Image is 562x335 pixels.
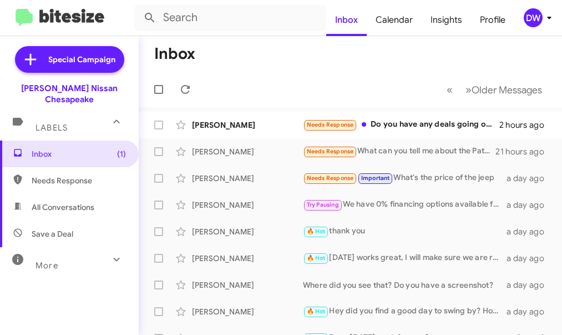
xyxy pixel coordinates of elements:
[472,84,542,96] span: Older Messages
[15,46,124,73] a: Special Campaign
[507,173,553,184] div: a day ago
[303,279,507,291] div: Where did you see that? Do you have a screenshot?
[192,253,303,264] div: [PERSON_NAME]
[192,279,303,291] div: [PERSON_NAME]
[303,252,507,264] div: [DATE] works great, I will make sure we are ready for you. My team will send over a confirmation.
[303,225,507,238] div: thank you
[495,146,553,157] div: 21 hours ago
[422,4,471,36] a: Insights
[36,123,68,133] span: Labels
[507,279,553,291] div: a day ago
[524,8,543,27] div: DW
[303,145,495,158] div: What can you tell me about the Pathfinder? Year, mileage, interior color, outside color?
[471,4,514,36] a: Profile
[303,198,507,211] div: We have 0% financing options available for the month of September. When are you able to stop by t...
[307,308,326,315] span: 🔥 Hot
[499,119,553,131] div: 2 hours ago
[192,306,303,317] div: [PERSON_NAME]
[307,121,354,128] span: Needs Response
[441,78,549,101] nav: Page navigation example
[36,261,58,271] span: More
[32,148,126,159] span: Inbox
[507,253,553,264] div: a day ago
[307,148,354,155] span: Needs Response
[192,173,303,184] div: [PERSON_NAME]
[507,199,553,211] div: a day ago
[307,201,339,208] span: Try Pausing
[307,228,326,235] span: 🔥 Hot
[117,148,126,159] span: (1)
[134,4,326,31] input: Search
[192,119,303,131] div: [PERSON_NAME]
[192,226,303,237] div: [PERSON_NAME]
[507,306,553,317] div: a day ago
[307,254,326,262] span: 🔥 Hot
[303,305,507,318] div: Hey did you find a good day to swing by? How does [DATE] look for you? We are here until 8:00pm.
[32,228,73,239] span: Save a Deal
[459,78,549,101] button: Next
[367,4,422,36] a: Calendar
[192,199,303,211] div: [PERSON_NAME]
[192,146,303,157] div: [PERSON_NAME]
[307,174,354,182] span: Needs Response
[440,78,459,101] button: Previous
[465,83,472,97] span: »
[154,45,195,63] h1: Inbox
[507,226,553,237] div: a day ago
[48,54,115,65] span: Special Campaign
[361,174,390,182] span: Important
[32,202,94,213] span: All Conversations
[447,83,453,97] span: «
[326,4,367,36] a: Inbox
[32,175,126,186] span: Needs Response
[303,172,507,184] div: What's the price of the jeep
[303,118,499,131] div: Do you have any deals going on?
[514,8,550,27] button: DW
